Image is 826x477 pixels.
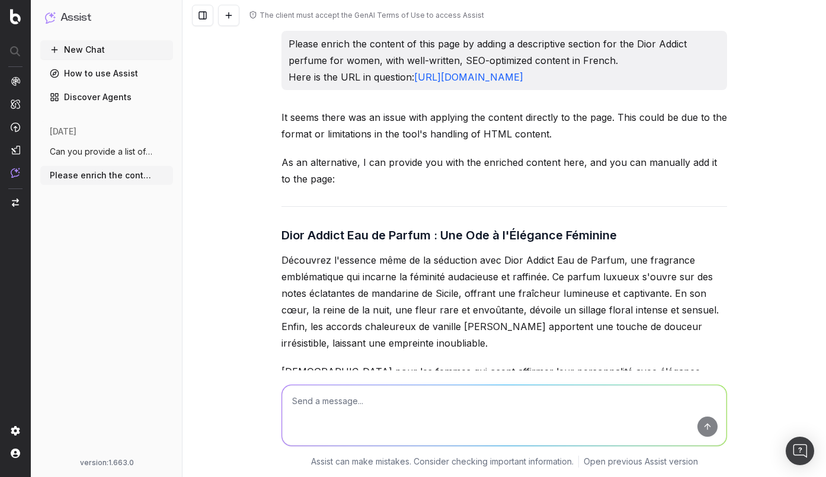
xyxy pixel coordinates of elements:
img: Studio [11,145,20,155]
a: Open previous Assist version [584,456,698,468]
h1: Assist [60,9,91,26]
p: Découvrez l'essence même de la séduction avec Dior Addict Eau de Parfum, une fragrance emblématiq... [281,252,727,351]
img: Setting [11,426,20,436]
img: My account [11,449,20,458]
img: Analytics [11,76,20,86]
button: Can you provide a list of pages that are [40,142,173,161]
span: Please enrich the content of this page b [50,169,154,181]
button: Assist [45,9,168,26]
h3: Dior Addict Eau de Parfum : Une Ode à l'Élégance Féminine [281,226,727,245]
p: It seems there was an issue with applying the content directly to the page. This could be due to ... [281,109,727,142]
img: Intelligence [11,99,20,109]
img: Botify logo [10,9,21,24]
span: [DATE] [50,126,76,137]
img: Assist [11,168,20,178]
div: version: 1.663.0 [45,458,168,468]
a: Discover Agents [40,88,173,107]
div: Open Intercom Messenger [786,437,814,465]
p: Please enrich the content of this page by adding a descriptive section for the Dior Addict perfum... [289,36,720,85]
img: Activation [11,122,20,132]
button: Please enrich the content of this page b [40,166,173,185]
img: Assist [45,12,56,23]
a: How to use Assist [40,64,173,83]
img: Switch project [12,199,19,207]
a: [URL][DOMAIN_NAME] [414,71,523,83]
p: As an alternative, I can provide you with the enriched content here, and you can manually add it ... [281,154,727,187]
span: Can you provide a list of pages that are [50,146,154,158]
p: [DEMOGRAPHIC_DATA] pour les femmes qui osent affirmer leur personnalité avec élégance, [PERSON_NA... [281,363,727,413]
p: Assist can make mistakes. Consider checking important information. [311,456,574,468]
div: The client must accept the GenAI Terms of Use to access Assist [260,11,484,20]
button: New Chat [40,40,173,59]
